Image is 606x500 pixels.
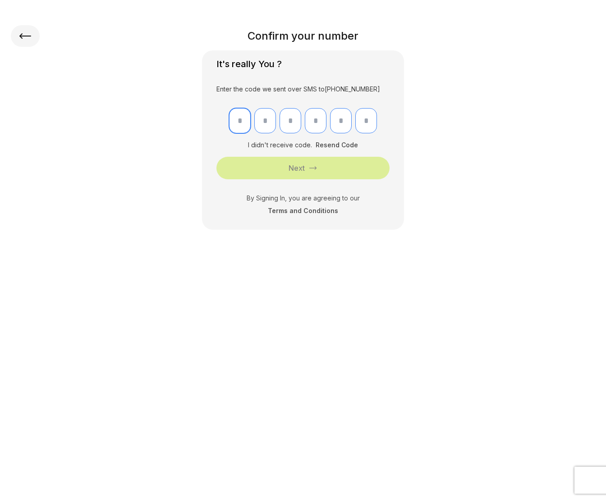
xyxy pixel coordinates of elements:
[216,58,390,70] div: It's really You ?
[216,157,390,179] button: Next
[268,207,338,214] a: Terms and Conditions
[316,141,358,150] button: Resend Code
[216,194,390,203] div: By Signing In, you are agreeing to our
[248,141,312,150] div: I didn't receive code.
[216,85,390,94] div: Enter the code we sent over SMS to [PHONE_NUMBER]
[289,163,305,173] div: Next
[40,29,566,43] h2: Confirm your number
